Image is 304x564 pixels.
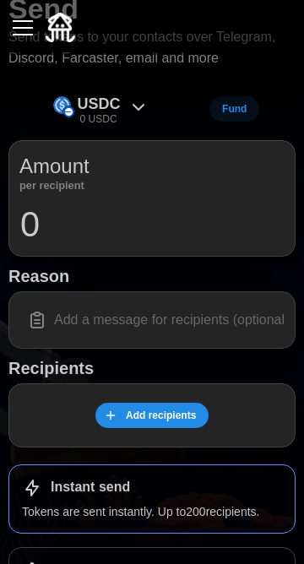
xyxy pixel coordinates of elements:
h1: Reason [8,265,296,287]
input: 0 [19,203,285,246]
span: Add recipients [126,404,196,427]
img: Quidli [46,13,75,42]
img: USDC (on Base) [53,96,71,114]
p: per recipient [19,182,90,190]
button: Add recipients [95,403,209,428]
input: Add a message for recipients (optional) [19,302,285,338]
h1: Instant send [51,479,130,496]
p: Tokens are sent instantly. Up to 200 recipients. [22,503,282,520]
p: USDC [78,92,121,117]
p: Amount [19,151,90,182]
h1: Recipients [8,357,296,379]
button: Fund [209,96,259,122]
span: Fund [222,97,247,121]
p: 0 USDC [80,112,117,127]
